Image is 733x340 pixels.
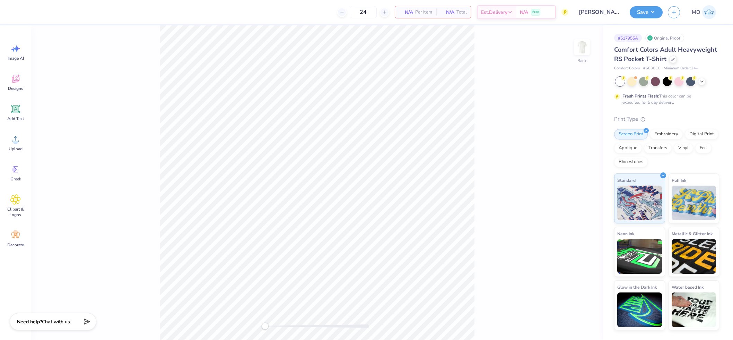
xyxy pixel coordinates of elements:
[350,6,377,18] input: – –
[17,318,42,325] strong: Need help?
[617,283,657,291] span: Glow in the Dark Ink
[645,34,684,42] div: Original Proof
[617,292,662,327] img: Glow in the Dark Ink
[617,177,636,184] span: Standard
[617,186,662,220] img: Standard
[440,9,454,16] span: N/A
[4,206,27,218] span: Clipart & logos
[614,157,648,167] div: Rhinestones
[42,318,71,325] span: Chat with us.
[672,283,704,291] span: Water based Ink
[8,86,23,91] span: Designs
[689,5,719,19] a: MO
[532,10,539,15] span: Free
[614,143,642,153] div: Applique
[617,230,634,237] span: Neon Ink
[577,58,586,64] div: Back
[9,146,23,152] span: Upload
[622,93,659,99] strong: Fresh Prints Flash:
[614,115,719,123] div: Print Type
[614,66,640,71] span: Comfort Colors
[617,239,662,274] img: Neon Ink
[685,129,718,139] div: Digital Print
[456,9,467,16] span: Total
[262,323,269,330] div: Accessibility label
[672,230,713,237] span: Metallic & Glitter Ink
[574,5,625,19] input: Untitled Design
[672,239,716,274] img: Metallic & Glitter Ink
[614,45,717,63] span: Comfort Colors Adult Heavyweight RS Pocket T-Shirt
[674,143,693,153] div: Vinyl
[575,40,589,54] img: Back
[643,66,660,71] span: # 6030CC
[664,66,698,71] span: Minimum Order: 24 +
[702,5,716,19] img: Mirabelle Olis
[630,6,663,18] button: Save
[695,143,712,153] div: Foil
[644,143,672,153] div: Transfers
[614,129,648,139] div: Screen Print
[614,34,642,42] div: # 517955A
[399,9,413,16] span: N/A
[692,8,700,16] span: MO
[415,9,432,16] span: Per Item
[8,56,24,61] span: Image AI
[10,176,21,182] span: Greek
[622,93,708,105] div: This color can be expedited for 5 day delivery.
[520,9,528,16] span: N/A
[650,129,683,139] div: Embroidery
[672,177,686,184] span: Puff Ink
[7,242,24,248] span: Decorate
[672,186,716,220] img: Puff Ink
[481,9,507,16] span: Est. Delivery
[7,116,24,121] span: Add Text
[672,292,716,327] img: Water based Ink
